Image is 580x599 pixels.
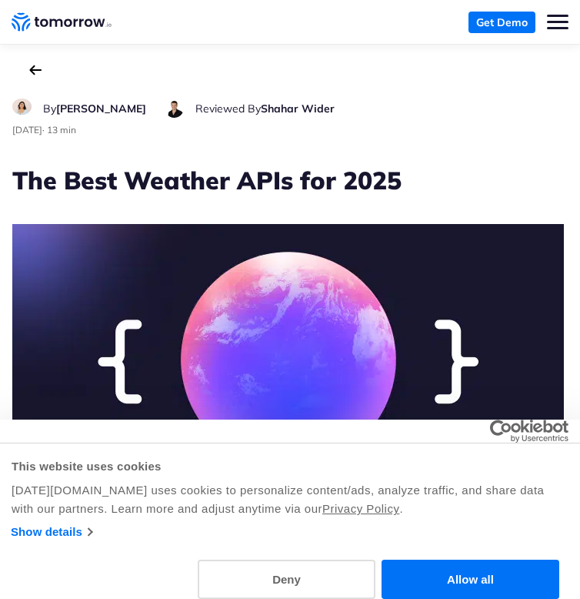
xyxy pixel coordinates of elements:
[43,102,56,115] span: By
[12,124,42,136] span: publish date
[195,102,261,115] span: Reviewed By
[382,560,559,599] button: Allow all
[322,502,399,515] a: Privacy Policy
[43,99,146,118] div: author name
[434,420,568,443] a: Usercentrics Cookiebot - opens in a new window
[195,99,335,118] div: author name
[547,12,568,33] button: Toggle mobile menu
[12,163,568,197] h1: The Best Weather APIs for 2025
[42,124,45,136] span: ·
[12,11,112,34] a: Home link
[165,99,184,118] img: Shahar Wider
[12,481,568,518] div: [DATE][DOMAIN_NAME] uses cookies to personalize content/ads, analyze traffic, and share data with...
[11,523,92,541] a: Show details
[29,65,42,75] a: back to the main blog page
[47,124,76,136] span: Estimated reading time
[12,99,32,115] img: Ruth Favela
[12,457,568,476] div: This website uses cookies
[468,12,535,33] a: Get Demo
[198,560,375,599] button: Deny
